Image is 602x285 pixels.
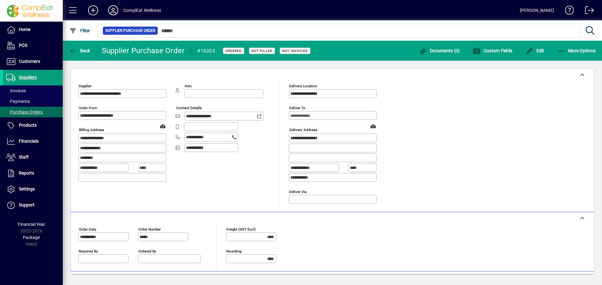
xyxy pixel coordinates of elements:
span: Package [23,235,40,240]
span: Reports [19,170,34,176]
a: Home [3,22,63,38]
a: Settings [3,181,63,197]
button: Edit [524,45,546,56]
a: View on map [368,121,378,131]
span: Suppliers [19,75,37,80]
button: Documents (0) [418,45,462,56]
a: Purchase Orders [3,107,63,117]
a: Products [3,118,63,133]
span: Settings [19,186,35,191]
span: Customers [19,59,40,64]
span: Products [19,123,37,128]
span: Supplier Purchase Order [105,28,155,34]
span: Not Invoiced [282,49,308,53]
a: Financials [3,134,63,149]
span: Back [69,48,90,53]
a: Invoices [3,85,63,96]
mat-label: Order from [79,106,97,110]
span: Edit [525,48,544,53]
span: Not Filled [251,49,272,53]
button: Add [83,5,103,16]
span: Purchase Orders [6,109,43,115]
button: Profile [103,5,123,16]
a: Reports [3,165,63,181]
span: Financials [19,139,39,144]
span: Payments [6,99,30,104]
span: Filter [69,28,90,33]
span: Ordered [225,49,242,53]
mat-label: Order date [79,227,96,231]
span: Staff [19,155,29,160]
mat-label: Ordered by [138,249,156,253]
span: Home [19,27,30,32]
a: Logout [580,1,594,22]
a: Payments [3,96,63,107]
a: Staff [3,150,63,165]
span: Invoices [6,88,26,93]
mat-label: Freight (GST excl) [226,227,256,231]
mat-label: Deliver via [289,189,306,194]
div: #16303 [197,46,215,56]
span: POS [19,43,27,48]
div: [PERSON_NAME] [520,5,554,15]
span: Documents (0) [419,48,460,53]
a: POS [3,38,63,53]
a: Customers [3,54,63,69]
button: Back [68,45,92,56]
span: Custom Fields [473,48,512,53]
mat-label: Attn [185,84,192,88]
a: Knowledge Base [560,1,574,22]
mat-label: Supplier [79,84,92,88]
div: Supplier Purchase Order [102,46,185,56]
mat-label: Required by [79,249,98,253]
a: Support [3,197,63,213]
mat-label: Order number [138,227,161,231]
span: Financial Year [18,222,45,227]
span: More Options [557,48,596,53]
button: Custom Fields [471,45,514,56]
button: Filter [68,25,92,36]
mat-label: Deliver To [289,106,305,110]
a: View on map [158,121,168,131]
app-page-header-button: Back [63,45,97,56]
span: Support [19,202,34,207]
div: ComplEat Wellness [123,5,161,15]
mat-label: Rounding [226,249,241,253]
button: More Options [556,45,597,56]
mat-label: Delivery Location [289,84,317,88]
